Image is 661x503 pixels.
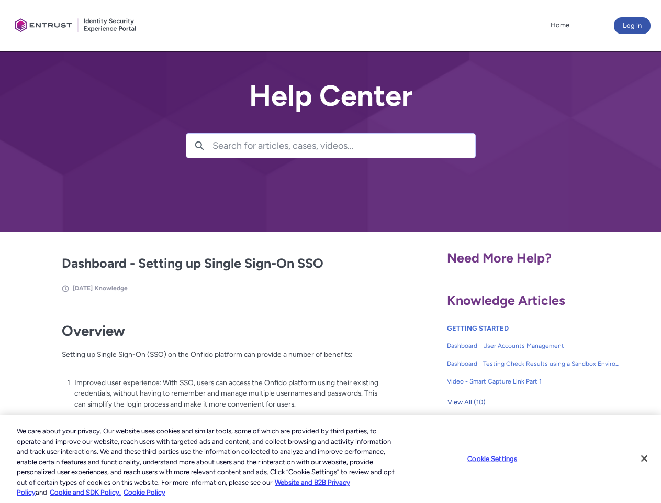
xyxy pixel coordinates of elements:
[447,395,486,410] span: View All (10)
[50,488,121,496] a: Cookie and SDK Policy.
[62,322,125,340] strong: Overview
[212,134,475,158] input: Search for articles, cases, videos...
[447,292,565,308] span: Knowledge Articles
[447,337,621,355] a: Dashboard - User Accounts Management
[460,448,525,469] button: Cookie Settings
[447,341,621,351] span: Dashboard - User Accounts Management
[447,373,621,390] a: Video - Smart Capture Link Part 1
[447,324,509,332] a: GETTING STARTED
[447,377,621,386] span: Video - Smart Capture Link Part 1
[633,447,656,470] button: Close
[186,80,476,112] h2: Help Center
[62,254,379,274] h2: Dashboard - Setting up Single Sign-On SSO
[73,285,93,292] span: [DATE]
[447,359,621,368] span: Dashboard - Testing Check Results using a Sandbox Environment
[447,355,621,373] a: Dashboard - Testing Check Results using a Sandbox Environment
[95,283,128,293] li: Knowledge
[548,17,572,33] a: Home
[74,377,379,410] p: Improved user experience: With SSO, users can access the Onfido platform using their existing cre...
[124,488,165,496] a: Cookie Policy
[17,426,397,498] div: We care about your privacy. Our website uses cookies and similar tools, some of which are provide...
[62,349,379,370] p: Setting up Single Sign-On (SSO) on the Onfido platform can provide a number of benefits:
[186,134,212,158] button: Search
[447,250,552,266] span: Need More Help?
[447,394,486,411] button: View All (10)
[614,17,651,34] button: Log in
